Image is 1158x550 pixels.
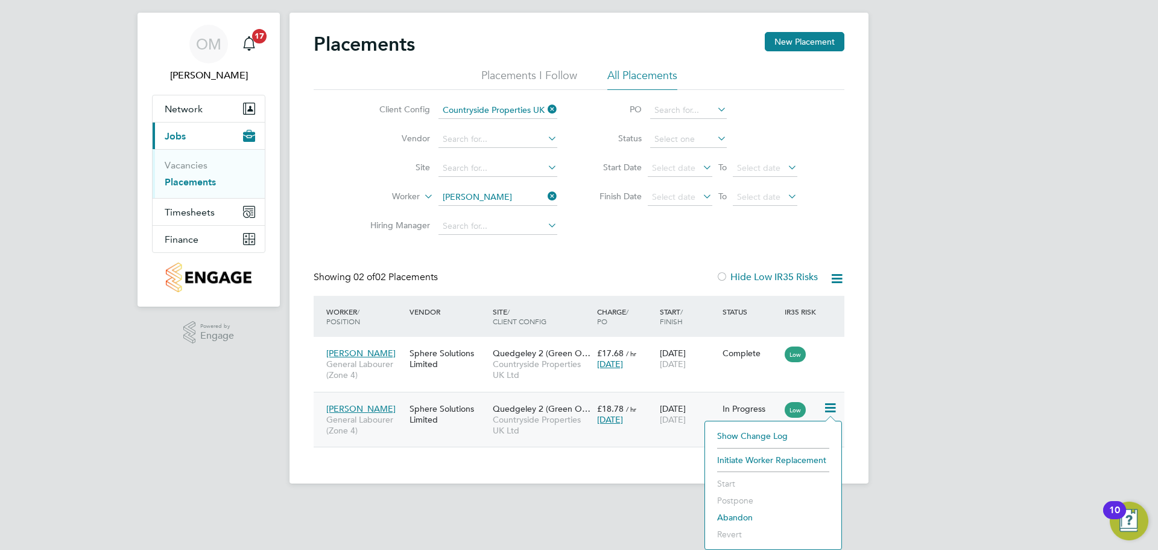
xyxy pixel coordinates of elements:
[407,397,490,431] div: Sphere Solutions Limited
[361,104,430,115] label: Client Config
[407,301,490,322] div: Vendor
[438,189,557,206] input: Search for...
[153,199,265,225] button: Timesheets
[626,405,636,414] span: / hr
[716,271,818,283] label: Hide Low IR35 Risks
[782,301,823,322] div: IR35 Risk
[594,301,657,332] div: Charge
[361,162,430,173] label: Site
[314,32,415,56] h2: Placements
[660,359,686,369] span: [DATE]
[660,307,683,326] span: / Finish
[350,191,420,203] label: Worker
[657,301,720,332] div: Start
[737,162,780,173] span: Select date
[652,162,695,173] span: Select date
[361,133,430,144] label: Vendor
[165,103,203,115] span: Network
[165,206,215,218] span: Timesheets
[597,403,624,414] span: £18.78
[493,403,590,414] span: Quedgeley 2 (Green O…
[785,402,806,418] span: Low
[765,32,844,51] button: New Placement
[737,191,780,202] span: Select date
[196,36,221,52] span: OM
[711,509,835,526] li: Abandon
[1109,510,1120,526] div: 10
[626,349,636,358] span: / hr
[407,342,490,376] div: Sphere Solutions Limited
[657,342,720,376] div: [DATE]
[326,414,403,436] span: General Labourer (Zone 4)
[326,403,396,414] span: [PERSON_NAME]
[438,131,557,148] input: Search for...
[597,414,623,425] span: [DATE]
[481,68,577,90] li: Placements I Follow
[152,25,265,83] a: OM[PERSON_NAME]
[711,452,835,468] li: Initiate Worker Replacement
[237,25,261,63] a: 17
[165,130,186,142] span: Jobs
[165,176,216,188] a: Placements
[490,301,594,332] div: Site
[323,397,844,407] a: [PERSON_NAME]General Labourer (Zone 4)Sphere Solutions LimitedQuedgeley 2 (Green O…Countryside Pr...
[153,95,265,122] button: Network
[660,414,686,425] span: [DATE]
[153,226,265,252] button: Finance
[353,271,375,283] span: 02 of
[153,149,265,198] div: Jobs
[711,526,835,543] li: Revert
[597,307,628,326] span: / PO
[587,133,642,144] label: Status
[493,307,546,326] span: / Client Config
[438,160,557,177] input: Search for...
[652,191,695,202] span: Select date
[323,301,407,332] div: Worker
[650,131,727,148] input: Select one
[587,191,642,202] label: Finish Date
[715,159,730,175] span: To
[720,301,782,322] div: Status
[252,29,267,43] span: 17
[493,414,591,436] span: Countryside Properties UK Ltd
[587,104,642,115] label: PO
[314,271,440,284] div: Showing
[326,359,403,380] span: General Labourer (Zone 4)
[438,218,557,235] input: Search for...
[353,271,438,283] span: 02 Placements
[723,403,779,414] div: In Progress
[361,220,430,231] label: Hiring Manager
[587,162,642,173] label: Start Date
[715,188,730,204] span: To
[152,68,265,83] span: Ollie Morrissey
[1110,502,1148,540] button: Open Resource Center, 10 new notifications
[785,347,806,362] span: Low
[438,102,557,119] input: Search for...
[153,123,265,149] button: Jobs
[183,321,235,344] a: Powered byEngage
[650,102,727,119] input: Search for...
[711,492,835,509] li: Postpone
[711,475,835,492] li: Start
[597,348,624,359] span: £17.68
[657,397,720,431] div: [DATE]
[597,359,623,369] span: [DATE]
[326,348,396,359] span: [PERSON_NAME]
[200,331,234,341] span: Engage
[326,307,360,326] span: / Position
[166,263,251,292] img: countryside-properties-logo-retina.png
[493,348,590,359] span: Quedgeley 2 (Green O…
[152,263,265,292] a: Go to home page
[493,359,591,380] span: Countryside Properties UK Ltd
[723,348,779,359] div: Complete
[138,13,280,307] nav: Main navigation
[200,321,234,331] span: Powered by
[607,68,677,90] li: All Placements
[165,159,207,171] a: Vacancies
[165,234,198,245] span: Finance
[323,341,844,351] a: [PERSON_NAME]General Labourer (Zone 4)Sphere Solutions LimitedQuedgeley 2 (Green O…Countryside Pr...
[711,427,835,444] li: Show change log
